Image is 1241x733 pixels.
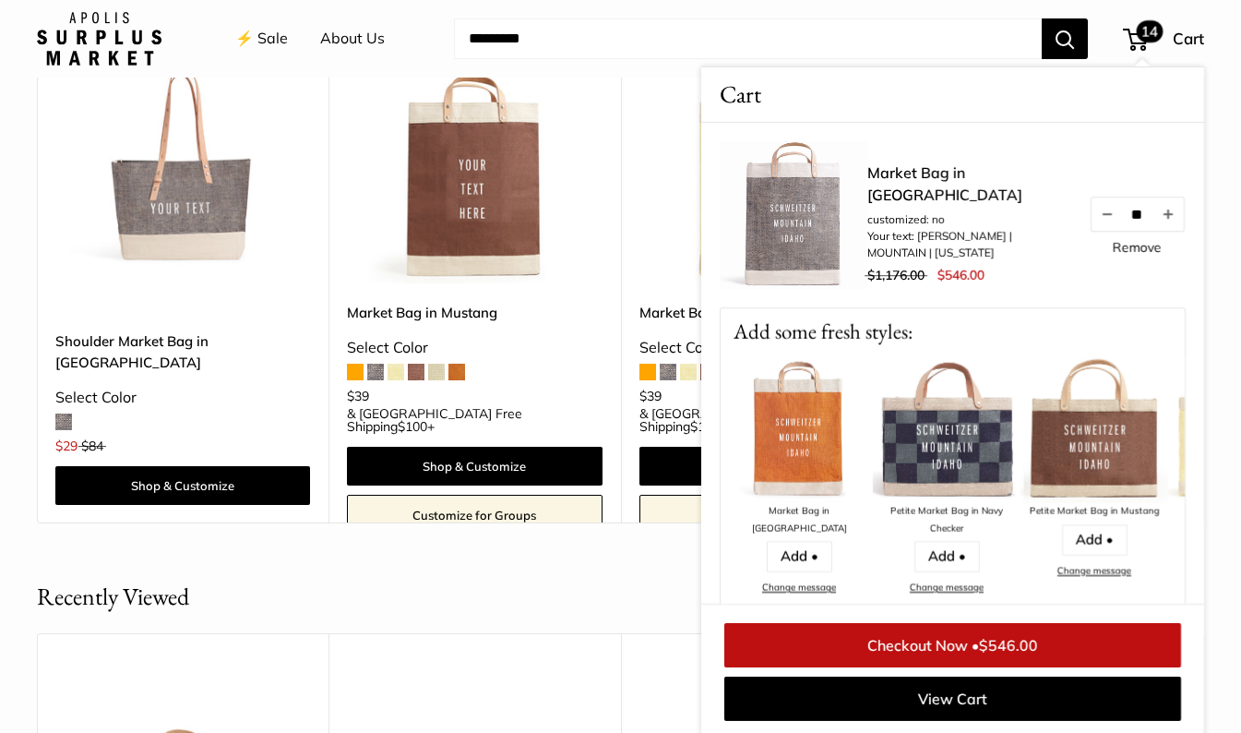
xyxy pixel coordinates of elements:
[867,267,925,283] span: $1,176.00
[762,582,836,594] a: Change message
[1020,503,1168,521] div: Petite Market Bag in Mustang
[55,384,310,412] div: Select Color
[725,503,873,537] div: Market Bag in [GEOGRAPHIC_DATA]
[37,12,161,66] img: Apolis: Surplus Market
[639,388,662,404] span: $39
[867,228,1070,261] li: Your text: [PERSON_NAME] | MOUNTAIN | [US_STATE]
[347,29,602,283] a: Market Bag in MustangMarket Bag in Mustang
[55,438,78,454] span: $29
[55,466,310,505] a: Shop & Customize
[1137,20,1163,42] span: 14
[639,334,894,362] div: Select Color
[347,29,602,283] img: Market Bag in Mustang
[639,407,894,433] span: & [GEOGRAPHIC_DATA] Free Shipping +
[1113,241,1162,254] a: Remove
[720,77,761,113] span: Cart
[347,407,602,433] span: & [GEOGRAPHIC_DATA] Free Shipping +
[55,330,310,374] a: Shoulder Market Bag in [GEOGRAPHIC_DATA]
[873,503,1020,537] div: Petite Market Bag in Navy Checker
[1092,198,1123,231] button: Decrease quantity by 1
[914,541,980,572] a: Add •
[720,141,867,289] img: description_Make it yours with personalized text
[1173,29,1204,48] span: Cart
[347,334,602,362] div: Select Color
[639,302,894,323] a: Market Bag in Daisy
[454,18,1042,59] input: Search...
[639,29,894,283] img: Market Bag in Daisy
[55,29,310,283] img: description_Our first Chambray Shoulder Market Bag
[639,495,894,535] a: Customize for Groups
[398,418,427,435] span: $100
[867,211,1070,228] li: customized: no
[690,418,720,435] span: $100
[867,162,1070,206] a: Market Bag in [GEOGRAPHIC_DATA]
[1057,565,1131,577] a: Change message
[1062,524,1128,556] a: Add •
[55,29,310,283] a: description_Our first Chambray Shoulder Market Bagdescription_Adjustable soft leather handle
[767,541,832,572] a: Add •
[979,636,1038,655] span: $546.00
[1125,24,1204,54] a: 14 Cart
[347,447,602,486] a: Shop & Customize
[639,29,894,283] a: Market Bag in DaisyMarket Bag in Daisy
[81,438,103,454] span: $84
[937,267,984,283] span: $546.00
[347,388,369,404] span: $39
[639,447,894,486] a: Shop & Customize
[1152,198,1184,231] button: Increase quantity by 1
[910,582,984,594] a: Change message
[724,623,1181,667] a: Checkout Now •$546.00
[37,579,189,615] h2: Recently Viewed
[347,302,602,323] a: Market Bag in Mustang
[320,25,385,53] a: About Us
[1123,206,1152,222] input: Quantity
[721,308,1185,355] p: Add some fresh styles:
[235,25,288,53] a: ⚡️ Sale
[724,677,1181,721] a: View Cart
[347,495,602,535] a: Customize for Groups
[1042,18,1088,59] button: Search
